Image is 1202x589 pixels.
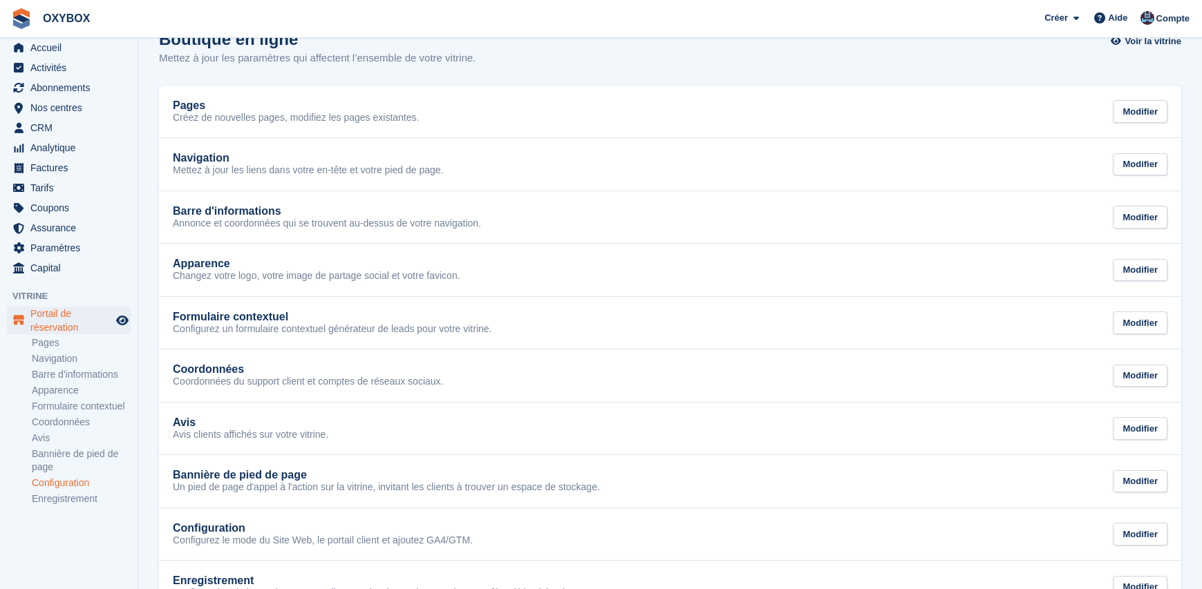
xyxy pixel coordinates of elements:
[7,238,131,258] a: menu
[32,447,131,474] a: Bannière de pied de page
[173,164,443,177] p: Mettez à jour les liens dans votre en-tête et votre pied de page.
[173,481,600,494] p: Un pied de page d'appel à l'action sur la vitrine, invitant les clients à trouver un espace de st...
[1113,153,1167,176] div: Modifier
[159,403,1181,455] a: Avis Avis clients affichés sur votre vitrine. Modifier
[30,178,113,197] span: Tarifs
[7,258,131,278] a: menu
[1114,30,1181,52] a: Voir la vitrine
[173,311,288,323] h2: Formulaire contextuel
[32,352,131,365] a: Navigation
[30,198,113,218] span: Coupons
[7,98,131,117] a: menu
[173,258,230,270] h2: Apparence
[1113,259,1167,282] div: Modifier
[1113,311,1167,334] div: Modifier
[173,205,281,218] h2: Barre d'informations
[32,432,131,445] a: Avis
[32,492,131,505] a: Enregistrement
[159,508,1181,561] a: Configuration Configurez le mode du Site Web, le portail client et ajoutez GA4/GTM. Modifier
[30,307,113,334] span: Portail de réservation
[173,574,254,587] h2: Enregistrement
[1156,12,1190,26] span: Compte
[159,30,476,48] h1: Boutique en ligne
[1044,11,1068,25] span: Créer
[173,534,473,547] p: Configurez le mode du Site Web, le portail client et ajoutez GA4/GTM.
[30,78,113,97] span: Abonnements
[32,416,131,429] a: Coordonnées
[1140,11,1154,25] img: Oriana Devaux
[159,86,1181,138] a: Pages Créez de nouvelles pages, modifiez les pages existantes. Modifier
[173,416,196,429] h2: Avis
[30,238,113,258] span: Paramètres
[173,270,460,282] p: Changez votre logo, votre image de partage social et votre favicon.
[32,476,131,490] a: Configuration
[159,191,1181,244] a: Barre d'informations Annonce et coordonnées qui se trouvent au-dessus de votre navigation. Modifier
[32,336,131,349] a: Pages
[32,400,131,413] a: Formulaire contextuel
[7,38,131,57] a: menu
[37,7,95,30] a: OXYBOX
[173,99,205,112] h2: Pages
[7,178,131,197] a: menu
[7,198,131,218] a: menu
[7,118,131,137] a: menu
[30,38,113,57] span: Accueil
[30,58,113,77] span: Activités
[1113,365,1167,387] div: Modifier
[114,312,131,329] a: Boutique d'aperçu
[7,218,131,238] a: menu
[159,138,1181,191] a: Navigation Mettez à jour les liens dans votre en-tête et votre pied de page. Modifier
[173,522,245,534] h2: Configuration
[1113,206,1167,229] div: Modifier
[12,289,138,303] span: Vitrine
[7,58,131,77] a: menu
[173,376,443,388] p: Coordonnées du support client et comptes de réseaux sociaux.
[1113,100,1167,123] div: Modifier
[173,323,491,336] p: Configurez un formulaire contextuel générateur de leads pour votre vitrine.
[30,98,113,117] span: Nos centres
[1113,523,1167,545] div: Modifier
[173,218,481,230] p: Annonce et coordonnées qui se trouvent au-dessus de votre navigation.
[7,158,131,177] a: menu
[173,429,328,441] p: Avis clients affichés sur votre vitrine.
[159,455,1181,508] a: Bannière de pied de page Un pied de page d'appel à l'action sur la vitrine, invitant les clients ...
[1108,11,1127,25] span: Aide
[7,78,131,97] a: menu
[1125,35,1181,48] span: Voir la vitrine
[173,363,244,376] h2: Coordonnées
[173,152,229,164] h2: Navigation
[159,50,476,66] p: Mettez à jour les paramètres qui affectent l’ensemble de votre vitrine.
[159,349,1181,402] a: Coordonnées Coordonnées du support client et comptes de réseaux sociaux. Modifier
[30,158,113,177] span: Factures
[30,218,113,238] span: Assurance
[30,118,113,137] span: CRM
[159,297,1181,349] a: Formulaire contextuel Configurez un formulaire contextuel générateur de leads pour votre vitrine....
[30,258,113,278] span: Capital
[7,307,131,334] a: menu
[159,244,1181,296] a: Apparence Changez votre logo, votre image de partage social et votre favicon. Modifier
[32,384,131,397] a: Apparence
[1113,417,1167,440] div: Modifier
[32,368,131,381] a: Barre d'informations
[173,469,307,481] h2: Bannière de pied de page
[11,8,32,29] img: stora-icon-8386f47178a22dfd0bd8f6a31ec36ba5ce8667c1dd55bd0f319d3a0aa187defe.svg
[7,138,131,157] a: menu
[173,112,419,124] p: Créez de nouvelles pages, modifiez les pages existantes.
[1113,470,1167,493] div: Modifier
[30,138,113,157] span: Analytique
